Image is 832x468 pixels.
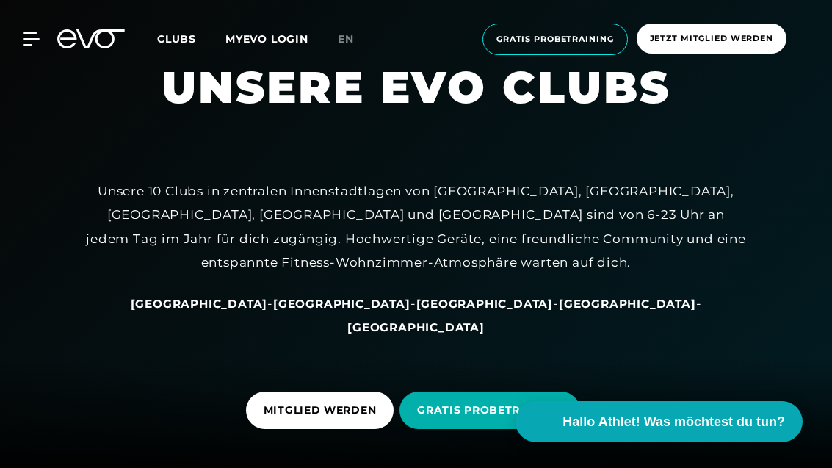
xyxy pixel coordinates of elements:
button: Hallo Athlet! Was möchtest du tun? [516,401,803,442]
span: Hallo Athlet! Was möchtest du tun? [562,412,785,432]
span: MITGLIED WERDEN [264,403,377,418]
a: [GEOGRAPHIC_DATA] [273,296,410,311]
a: [GEOGRAPHIC_DATA] [131,296,268,311]
span: [GEOGRAPHIC_DATA] [416,297,554,311]
div: - - - - [86,292,747,339]
span: [GEOGRAPHIC_DATA] [131,297,268,311]
a: [GEOGRAPHIC_DATA] [347,320,485,334]
a: en [338,31,372,48]
a: GRATIS PROBETRAINING [399,381,586,440]
a: MITGLIED WERDEN [246,381,400,440]
a: Jetzt Mitglied werden [632,24,791,55]
span: [GEOGRAPHIC_DATA] [273,297,410,311]
span: Gratis Probetraining [496,33,614,46]
a: MYEVO LOGIN [225,32,308,46]
span: [GEOGRAPHIC_DATA] [347,320,485,334]
div: Unsere 10 Clubs in zentralen Innenstadtlagen von [GEOGRAPHIC_DATA], [GEOGRAPHIC_DATA], [GEOGRAPHI... [86,179,747,274]
a: Clubs [157,32,225,46]
span: GRATIS PROBETRAINING [417,403,562,418]
h1: UNSERE EVO CLUBS [162,59,670,116]
span: [GEOGRAPHIC_DATA] [559,297,696,311]
span: Clubs [157,32,196,46]
a: [GEOGRAPHIC_DATA] [416,296,554,311]
span: Jetzt Mitglied werden [650,32,773,45]
a: Gratis Probetraining [478,24,632,55]
a: [GEOGRAPHIC_DATA] [559,296,696,311]
span: en [338,32,354,46]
